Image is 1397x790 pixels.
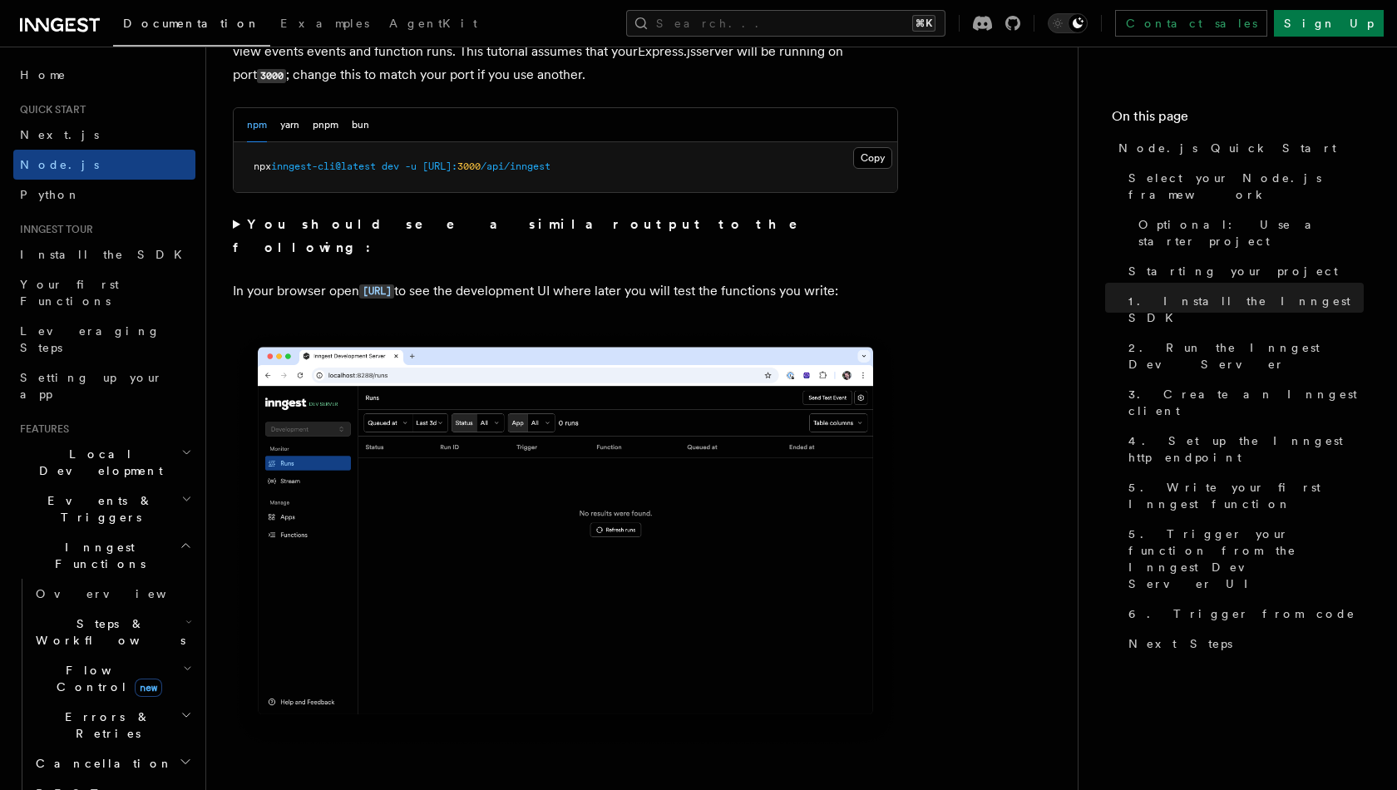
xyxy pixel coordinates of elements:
button: Toggle dark mode [1048,13,1088,33]
span: Inngest tour [13,223,93,236]
span: new [135,679,162,697]
span: Local Development [13,446,181,479]
button: bun [352,108,369,142]
span: 4. Set up the Inngest http endpoint [1128,432,1364,466]
span: Inngest Functions [13,539,180,572]
span: Python [20,188,81,201]
span: 5. Write your first Inngest function [1128,479,1364,512]
span: 6. Trigger from code [1128,605,1355,622]
button: npm [247,108,267,142]
button: Errors & Retries [29,702,195,748]
a: Examples [270,5,379,45]
a: Node.js Quick Start [1112,133,1364,163]
a: Install the SDK [13,239,195,269]
a: Documentation [113,5,270,47]
button: Events & Triggers [13,486,195,532]
span: Next Steps [1128,635,1232,652]
a: 4. Set up the Inngest http endpoint [1122,426,1364,472]
a: Leveraging Steps [13,316,195,363]
span: Events & Triggers [13,492,181,526]
a: 3. Create an Inngest client [1122,379,1364,426]
strong: You should see a similar output to the following: [233,216,821,255]
span: Features [13,422,69,436]
span: Overview [36,587,207,600]
a: 1. Install the Inngest SDK [1122,286,1364,333]
span: dev [382,160,399,172]
span: Leveraging Steps [20,324,160,354]
a: Home [13,60,195,90]
button: yarn [280,108,299,142]
a: Next Steps [1122,629,1364,659]
a: Overview [29,579,195,609]
span: inngest-cli@latest [271,160,376,172]
button: Copy [853,147,892,169]
button: Search...⌘K [626,10,945,37]
a: Contact sales [1115,10,1267,37]
p: In your browser open to see the development UI where later you will test the functions you write: [233,279,898,304]
a: Sign Up [1274,10,1384,37]
span: 2. Run the Inngest Dev Server [1128,339,1364,373]
span: Your first Functions [20,278,119,308]
span: npx [254,160,271,172]
h4: On this page [1112,106,1364,133]
span: Home [20,67,67,83]
span: 1. Install the Inngest SDK [1128,293,1364,326]
button: Steps & Workflows [29,609,195,655]
summary: You should see a similar output to the following: [233,213,898,259]
span: /api/inngest [481,160,550,172]
a: 5. Write your first Inngest function [1122,472,1364,519]
a: 6. Trigger from code [1122,599,1364,629]
span: Install the SDK [20,248,192,261]
button: Inngest Functions [13,532,195,579]
code: [URL] [359,284,394,299]
span: Errors & Retries [29,709,180,742]
a: Python [13,180,195,210]
button: pnpm [313,108,338,142]
span: Starting your project [1128,263,1338,279]
a: 2. Run the Inngest Dev Server [1122,333,1364,379]
kbd: ⌘K [912,15,935,32]
a: Optional: Use a starter project [1132,210,1364,256]
a: 5. Trigger your function from the Inngest Dev Server UI [1122,519,1364,599]
span: 3. Create an Inngest client [1128,386,1364,419]
a: AgentKit [379,5,487,45]
span: Documentation [123,17,260,30]
span: Examples [280,17,369,30]
span: Setting up your app [20,371,163,401]
span: Node.js [20,158,99,171]
a: Setting up your app [13,363,195,409]
a: Next.js [13,120,195,150]
a: Starting your project [1122,256,1364,286]
span: Optional: Use a starter project [1138,216,1364,249]
span: Flow Control [29,662,183,695]
span: 5. Trigger your function from the Inngest Dev Server UI [1128,526,1364,592]
a: Your first Functions [13,269,195,316]
button: Local Development [13,439,195,486]
span: Cancellation [29,755,173,772]
a: [URL] [359,283,394,299]
span: Node.js Quick Start [1118,140,1336,156]
button: Flow Controlnew [29,655,195,702]
a: Select your Node.js framework [1122,163,1364,210]
button: Cancellation [29,748,195,778]
a: Node.js [13,150,195,180]
img: Inngest Dev Server's 'Runs' tab with no data [233,330,898,748]
span: Select your Node.js framework [1128,170,1364,203]
span: Steps & Workflows [29,615,185,649]
code: 3000 [257,69,286,83]
span: 3000 [457,160,481,172]
span: AgentKit [389,17,477,30]
p: Next, start the , which is a fast, in-memory version of Inngest where you can quickly send and vi... [233,17,898,87]
span: Quick start [13,103,86,116]
span: [URL]: [422,160,457,172]
span: -u [405,160,417,172]
span: Next.js [20,128,99,141]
